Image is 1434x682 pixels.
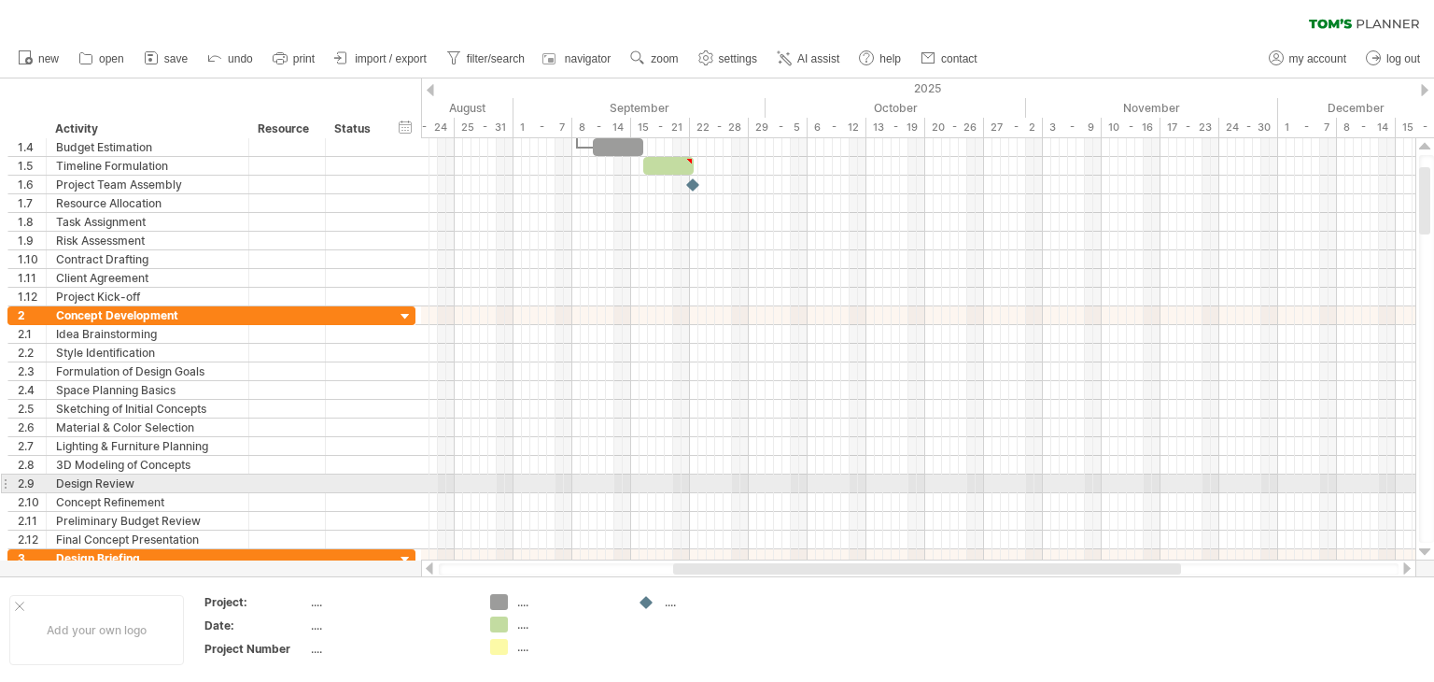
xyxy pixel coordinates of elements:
div: 3 [18,549,46,567]
div: Material & Color Selection [56,419,239,436]
div: Timeline Formulation [56,157,239,175]
div: 8 - 14 [1337,118,1396,137]
div: Design Briefing [56,549,239,567]
div: Preliminary Budget Review [56,512,239,530]
div: 2.4 [18,381,46,399]
div: 2 [18,306,46,324]
a: help [854,47,907,71]
div: Project: [204,594,307,610]
div: Activity [55,120,238,138]
div: 2.3 [18,362,46,380]
div: Task Assignment [56,213,239,231]
div: .... [665,594,766,610]
span: open [99,52,124,65]
a: open [74,47,130,71]
div: Lighting & Furniture Planning [56,437,239,455]
div: Date: [204,618,307,633]
div: 1.4 [18,138,46,156]
div: Design Review [56,475,239,492]
span: settings [719,52,757,65]
a: print [268,47,320,71]
div: 2.7 [18,437,46,455]
div: 2.2 [18,344,46,362]
div: 15 - 21 [631,118,690,137]
div: 2.8 [18,456,46,474]
div: Add your own logo [9,595,184,665]
a: AI assist [772,47,845,71]
div: Contract Drafting [56,250,239,268]
div: .... [311,594,468,610]
div: 29 - 5 [749,118,808,137]
a: save [139,47,193,71]
div: 2.1 [18,325,46,343]
span: new [38,52,59,65]
a: filter/search [442,47,530,71]
a: contact [916,47,983,71]
div: .... [517,594,619,610]
a: log out [1361,47,1426,71]
div: 2.5 [18,400,46,418]
div: 3D Modeling of Concepts [56,456,239,474]
span: zoom [651,52,678,65]
div: Style Identification [56,344,239,362]
div: Client Agreement [56,269,239,287]
div: September 2025 [513,98,766,118]
div: .... [517,617,619,632]
a: zoom [626,47,683,71]
div: Concept Development [56,306,239,324]
div: 22 - 28 [690,118,749,137]
a: undo [203,47,259,71]
div: 2.9 [18,475,46,492]
div: 2.12 [18,531,46,548]
div: 2.6 [18,419,46,436]
span: save [164,52,188,65]
span: help [879,52,901,65]
a: new [13,47,64,71]
div: 1 - 7 [1278,118,1337,137]
div: 10 - 16 [1102,118,1160,137]
div: .... [311,618,468,633]
div: 2.11 [18,512,46,530]
div: Idea Brainstorming [56,325,239,343]
div: 17 - 23 [1160,118,1219,137]
div: November 2025 [1026,98,1278,118]
div: 13 - 19 [866,118,925,137]
div: 2.10 [18,493,46,511]
div: Formulation of Design Goals [56,362,239,380]
span: my account [1289,52,1346,65]
div: 1.5 [18,157,46,175]
div: Concept Refinement [56,493,239,511]
div: 27 - 2 [984,118,1043,137]
div: Risk Assessment [56,232,239,249]
div: 3 - 9 [1043,118,1102,137]
div: .... [517,639,619,655]
div: 25 - 31 [455,118,513,137]
a: my account [1264,47,1352,71]
span: navigator [565,52,611,65]
a: navigator [540,47,616,71]
span: print [293,52,315,65]
div: October 2025 [766,98,1026,118]
div: Budget Estimation [56,138,239,156]
span: undo [228,52,253,65]
div: .... [311,641,468,657]
div: Project Team Assembly [56,176,239,193]
div: 24 - 30 [1219,118,1278,137]
span: contact [941,52,977,65]
div: Status [334,120,375,138]
a: settings [694,47,763,71]
div: 1.6 [18,176,46,193]
div: 1.10 [18,250,46,268]
div: 1.8 [18,213,46,231]
span: log out [1386,52,1420,65]
div: 1.9 [18,232,46,249]
div: Resource Allocation [56,194,239,212]
div: 20 - 26 [925,118,984,137]
div: 1 - 7 [513,118,572,137]
span: import / export [355,52,427,65]
div: Resource [258,120,315,138]
div: 18 - 24 [396,118,455,137]
div: Final Concept Presentation [56,531,239,548]
div: Project Number [204,641,307,657]
span: AI assist [797,52,839,65]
